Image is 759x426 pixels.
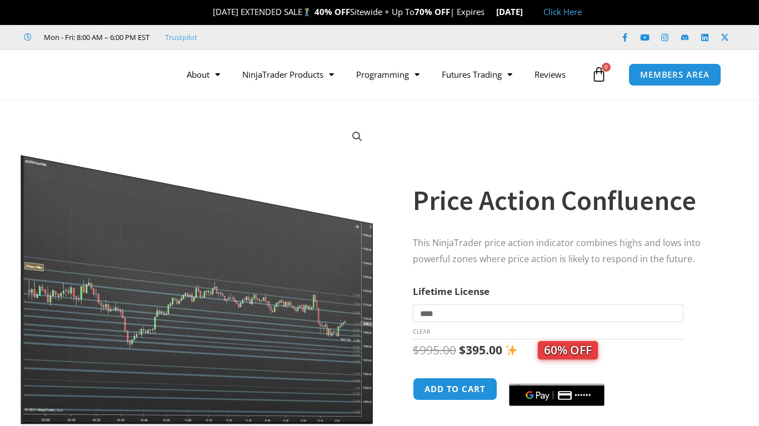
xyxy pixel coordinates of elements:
a: Programming [345,62,431,87]
a: 0 [575,58,623,91]
span: $ [459,342,466,358]
strong: 70% OFF [415,6,450,17]
bdi: 395.00 [459,342,502,358]
a: Click Here [543,6,582,17]
img: 🏭 [523,8,532,16]
h1: Price Action Confluence [413,181,731,220]
a: MEMBERS AREA [628,63,721,86]
nav: Menu [176,62,588,87]
img: 🏌️‍♂️ [303,8,311,16]
button: Add to cart [413,378,497,400]
span: This NinjaTrader price action indicator combines highs and lows into powerful zones where price a... [413,237,701,265]
span: MEMBERS AREA [640,71,710,79]
strong: 40% OFF [314,6,350,17]
img: ⌛ [485,8,493,16]
strong: [DATE] [496,6,532,17]
a: View full-screen image gallery [347,127,367,147]
span: [DATE] EXTENDED SALE Sitewide + Up To | Expires [201,6,496,17]
img: Price Action Confluence 2 [18,118,376,425]
text: •••••• [575,392,591,399]
span: Mon - Fri: 8:00 AM – 6:00 PM EST [41,31,149,44]
img: LogoAI | Affordable Indicators – NinjaTrader [31,54,151,94]
a: Futures Trading [431,62,523,87]
span: $ [413,342,420,358]
bdi: 995.00 [413,342,456,358]
img: 🎉 [204,8,212,16]
img: ✨ [506,344,517,356]
a: Trustpilot [165,31,197,44]
a: Reviews [523,62,577,87]
button: Buy with GPay [509,384,605,406]
label: Lifetime License [413,285,490,298]
iframe: Secure payment input frame [507,376,607,377]
span: 60% OFF [538,341,598,359]
span: 0 [602,63,611,72]
a: About [176,62,231,87]
a: Clear options [413,328,430,335]
a: NinjaTrader Products [231,62,345,87]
